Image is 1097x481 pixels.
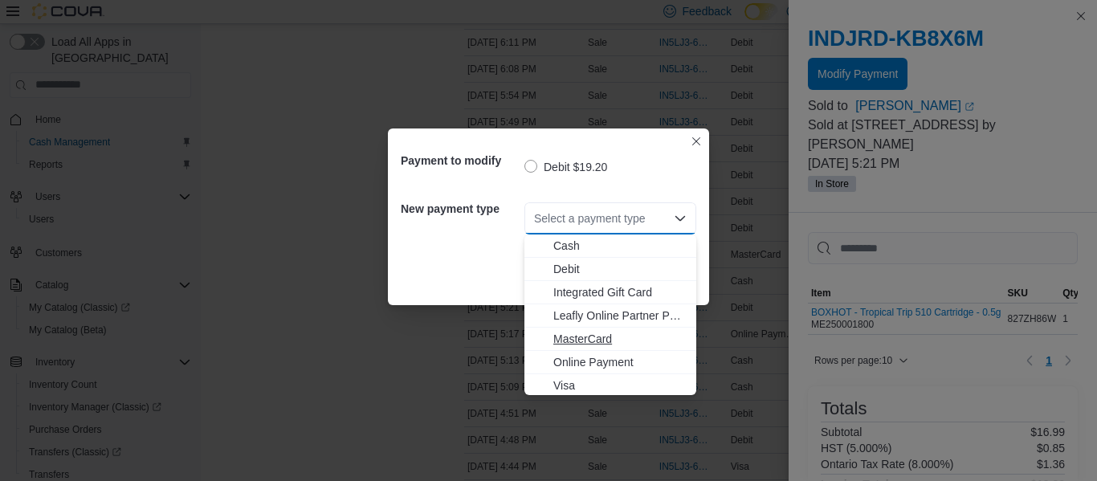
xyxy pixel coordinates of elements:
[524,157,607,177] label: Debit $19.20
[534,209,536,228] input: Accessible screen reader label
[553,354,687,370] span: Online Payment
[674,212,687,225] button: Close list of options
[401,145,521,177] h5: Payment to modify
[553,238,687,254] span: Cash
[553,331,687,347] span: MasterCard
[687,132,706,151] button: Closes this modal window
[524,234,696,397] div: Choose from the following options
[524,234,696,258] button: Cash
[401,193,521,225] h5: New payment type
[524,351,696,374] button: Online Payment
[524,374,696,397] button: Visa
[524,328,696,351] button: MasterCard
[553,261,687,277] span: Debit
[553,377,687,393] span: Visa
[524,281,696,304] button: Integrated Gift Card
[524,304,696,328] button: Leafly Online Partner Payment
[524,258,696,281] button: Debit
[553,308,687,324] span: Leafly Online Partner Payment
[553,284,687,300] span: Integrated Gift Card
